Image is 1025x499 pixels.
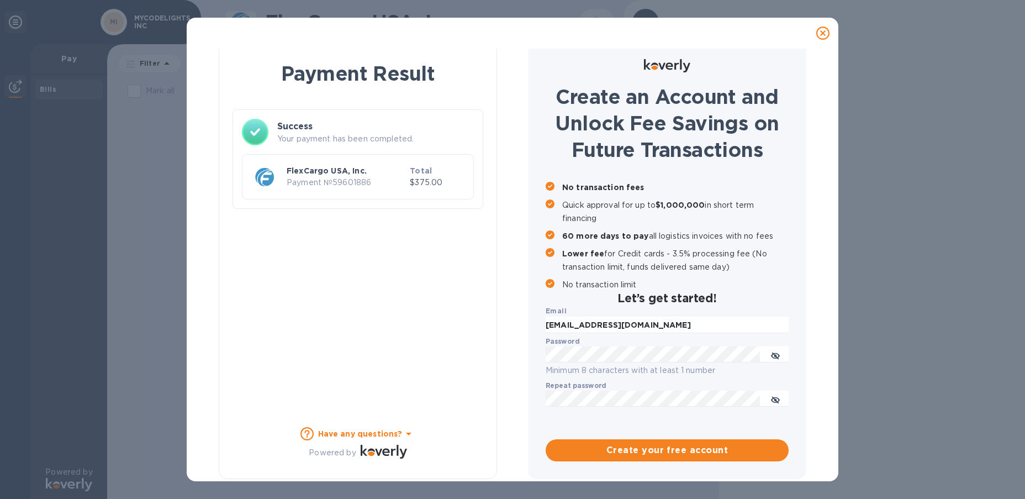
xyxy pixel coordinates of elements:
[546,364,789,377] p: Minimum 8 characters with at least 1 number
[546,307,567,315] b: Email
[562,249,604,258] b: Lower fee
[554,444,780,457] span: Create your free account
[546,382,606,389] label: Repeat password
[277,120,474,133] h3: Success
[410,166,432,175] b: Total
[562,232,649,240] b: 60 more days to pay
[237,60,479,87] h1: Payment Result
[562,247,789,274] p: for Credit cards - 3.5% processing fee (No transaction limit, funds delivered same day)
[318,429,403,438] b: Have any questions?
[764,344,786,366] button: toggle password visibility
[309,447,356,459] p: Powered by
[656,201,705,209] b: $1,000,000
[546,317,789,333] input: Enter email address
[277,133,474,145] p: Your payment has been completed.
[287,165,405,176] p: FlexCargo USA, Inc.
[562,183,644,192] b: No transaction fees
[562,198,789,225] p: Quick approval for up to in short term financing
[562,278,789,291] p: No transaction limit
[361,445,407,458] img: Logo
[546,439,789,461] button: Create your free account
[764,388,786,410] button: toggle password visibility
[644,59,690,72] img: Logo
[562,229,789,243] p: all logistics invoices with no fees
[546,338,579,345] label: Password
[546,291,789,305] h2: Let’s get started!
[410,177,464,188] p: $375.00
[546,83,789,163] h1: Create an Account and Unlock Fee Savings on Future Transactions
[287,177,405,188] p: Payment № 59601886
